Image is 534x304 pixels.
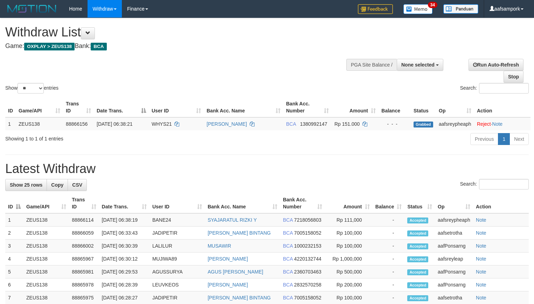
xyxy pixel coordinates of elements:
[334,121,360,127] span: Rp 151.000
[5,253,23,265] td: 4
[474,117,530,130] td: ·
[381,120,408,127] div: - - -
[477,121,491,127] a: Reject
[325,240,373,253] td: Rp 100,000
[373,193,405,213] th: Balance: activate to sort column ascending
[407,230,428,236] span: Accepted
[397,59,443,71] button: None selected
[150,253,205,265] td: MUJIWA89
[150,213,205,227] td: BANE24
[435,193,473,213] th: Op: activate to sort column ascending
[404,193,435,213] th: Status: activate to sort column ascending
[504,71,523,83] a: Stop
[5,179,47,191] a: Show 25 rows
[325,253,373,265] td: Rp 1,000,000
[204,97,283,117] th: Bank Acc. Name: activate to sort column ascending
[10,182,42,188] span: Show 25 rows
[207,121,247,127] a: [PERSON_NAME]
[476,269,486,275] a: Note
[5,278,23,291] td: 6
[5,117,16,130] td: 1
[150,265,205,278] td: AGUSSURYA
[436,117,474,130] td: aafsreypheaph
[23,227,69,240] td: ZEUS138
[358,4,393,14] img: Feedback.jpg
[69,240,99,253] td: 88866002
[411,97,436,117] th: Status
[401,62,435,68] span: None selected
[407,256,428,262] span: Accepted
[373,213,405,227] td: -
[99,253,150,265] td: [DATE] 06:30:12
[208,243,231,249] a: MUSAWIR
[69,227,99,240] td: 88866059
[5,193,23,213] th: ID: activate to sort column descending
[294,269,321,275] span: Copy 2360703463 to clipboard
[16,117,63,130] td: ZEUS138
[150,227,205,240] td: JADIPETIR
[435,265,473,278] td: aafPonsarng
[492,121,503,127] a: Note
[460,83,529,94] label: Search:
[99,278,150,291] td: [DATE] 06:28:39
[476,256,486,262] a: Note
[283,282,293,288] span: BCA
[99,240,150,253] td: [DATE] 06:30:39
[23,253,69,265] td: ZEUS138
[152,121,172,127] span: WHYS21
[208,230,271,236] a: [PERSON_NAME] BINTANG
[150,193,205,213] th: User ID: activate to sort column ascending
[435,253,473,265] td: aafsreyleap
[300,121,327,127] span: Copy 1380992147 to clipboard
[325,213,373,227] td: Rp 111,000
[23,278,69,291] td: ZEUS138
[498,133,510,145] a: 1
[460,179,529,189] label: Search:
[23,213,69,227] td: ZEUS138
[5,162,529,176] h1: Latest Withdraw
[435,227,473,240] td: aafsetrotha
[23,193,69,213] th: Game/API: activate to sort column ascending
[208,295,271,300] a: [PERSON_NAME] BINTANG
[63,97,94,117] th: Trans ID: activate to sort column ascending
[280,193,325,213] th: Bank Acc. Number: activate to sort column ascending
[69,278,99,291] td: 88865978
[325,265,373,278] td: Rp 500,000
[283,243,293,249] span: BCA
[283,269,293,275] span: BCA
[294,230,321,236] span: Copy 7005158052 to clipboard
[283,230,293,236] span: BCA
[476,217,486,223] a: Note
[69,253,99,265] td: 88865967
[294,243,321,249] span: Copy 1000232153 to clipboard
[5,240,23,253] td: 3
[325,227,373,240] td: Rp 100,000
[99,213,150,227] td: [DATE] 06:38:19
[325,278,373,291] td: Rp 200,000
[373,240,405,253] td: -
[283,256,293,262] span: BCA
[208,282,248,288] a: [PERSON_NAME]
[99,193,150,213] th: Date Trans.: activate to sort column ascending
[435,240,473,253] td: aafPonsarng
[5,213,23,227] td: 1
[407,243,428,249] span: Accepted
[294,217,321,223] span: Copy 7218056803 to clipboard
[5,265,23,278] td: 5
[150,278,205,291] td: LEUVKEOS
[208,217,257,223] a: SYAJARATUL RIZKI Y
[479,179,529,189] input: Search:
[373,265,405,278] td: -
[479,83,529,94] input: Search:
[66,121,88,127] span: 88866156
[476,230,486,236] a: Note
[5,227,23,240] td: 2
[24,43,75,50] span: OXPLAY > ZEUS138
[476,282,486,288] a: Note
[509,133,529,145] a: Next
[5,132,217,142] div: Showing 1 to 1 of 1 entries
[473,193,529,213] th: Action
[16,97,63,117] th: Game/API: activate to sort column ascending
[23,265,69,278] td: ZEUS138
[346,59,397,71] div: PGA Site Balance /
